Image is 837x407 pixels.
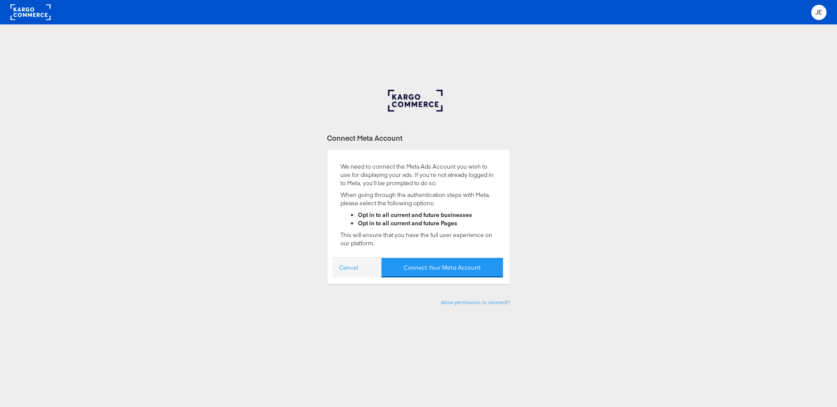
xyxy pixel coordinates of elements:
[815,10,823,15] span: JE
[339,264,358,272] a: Cancel
[358,211,472,219] strong: Opt in to all current and future businesses
[441,299,510,305] a: Allow permission to connect?
[340,231,497,247] p: This will ensure that you have the full user experience on our platform.
[327,133,510,143] div: Connect Meta Account
[358,219,457,227] strong: Opt in to all current and future Pages
[340,163,497,187] p: We need to connect the Meta Ads Account you wish to use for displaying your ads. If you’re not al...
[381,258,503,278] button: Connect Your Meta Account
[340,191,497,207] p: When going through the authentication steps with Meta, please select the following options:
